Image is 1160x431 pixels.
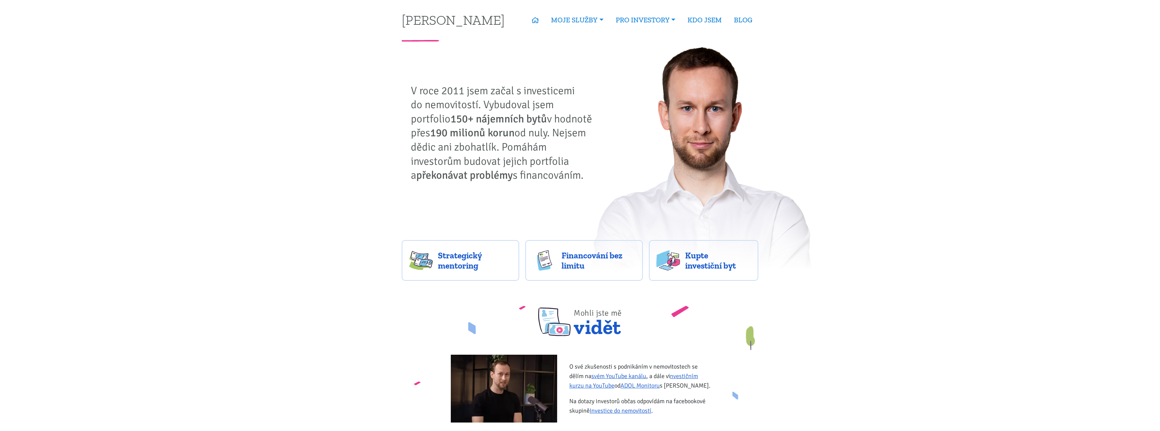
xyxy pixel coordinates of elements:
span: Financování bez limitu [562,250,635,271]
strong: 150+ nájemních bytů [450,112,547,125]
a: ADOL Monitoru [620,382,660,389]
img: strategy [409,250,433,271]
p: Na dotazy investorů občas odpovídám na facebookové skupině . [569,396,713,415]
a: Investice do nemovitostí [590,407,651,414]
a: KDO JSEM [681,12,728,28]
a: BLOG [728,12,758,28]
img: finance [533,250,556,271]
a: [PERSON_NAME] [402,13,505,26]
img: flats [656,250,680,271]
a: MOJE SLUŽBY [545,12,609,28]
p: O své zkušenosti s podnikáním v nemovitostech se dělím na , a dále v od s [PERSON_NAME]. [569,362,713,390]
a: PRO INVESTORY [610,12,681,28]
a: Kupte investiční byt [649,240,758,281]
strong: překonávat problémy [416,169,513,182]
a: svém YouTube kanálu [591,372,646,380]
p: V roce 2011 jsem začal s investicemi do nemovitostí. Vybudoval jsem portfolio v hodnotě přes od n... [411,84,597,182]
a: Strategický mentoring [402,240,519,281]
span: vidět [574,299,622,336]
strong: 190 milionů korun [430,126,514,139]
span: Strategický mentoring [438,250,512,271]
span: Kupte investiční byt [685,250,751,271]
a: Financování bez limitu [525,240,643,281]
span: Mohli jste mě [574,308,622,318]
